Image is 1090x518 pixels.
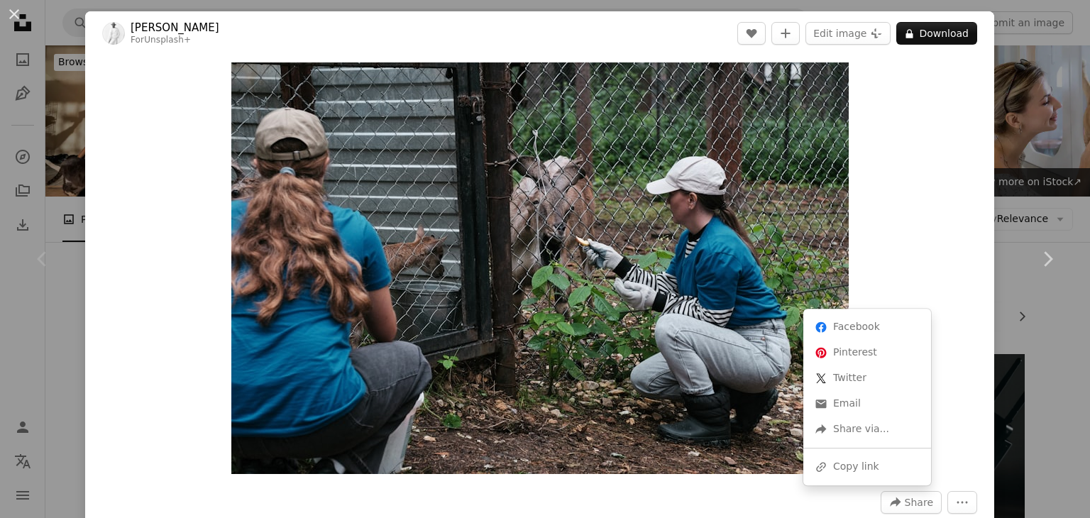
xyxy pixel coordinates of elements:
[905,492,933,513] span: Share
[809,454,925,480] div: Copy link
[809,365,925,391] a: Share on Twitter
[881,491,942,514] button: Share this image
[809,417,925,442] div: Share via...
[809,391,925,417] a: Share over email
[809,340,925,365] a: Share on Pinterest
[803,309,931,485] div: Share this image
[809,314,925,340] a: Share on Facebook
